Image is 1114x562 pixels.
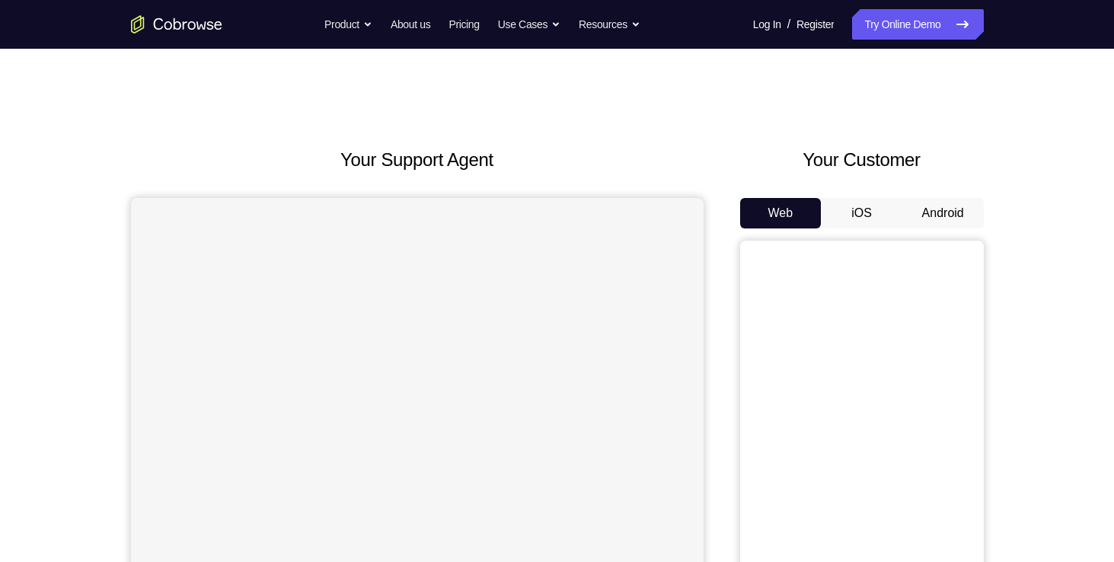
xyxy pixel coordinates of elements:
span: / [787,15,790,34]
a: About us [391,9,430,40]
a: Try Online Demo [852,9,983,40]
h2: Your Customer [740,146,984,174]
button: Web [740,198,822,228]
button: Resources [579,9,640,40]
button: iOS [821,198,902,228]
button: Product [324,9,372,40]
a: Register [796,9,834,40]
a: Log In [753,9,781,40]
a: Go to the home page [131,15,222,34]
button: Android [902,198,984,228]
h2: Your Support Agent [131,146,704,174]
a: Pricing [448,9,479,40]
button: Use Cases [498,9,560,40]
